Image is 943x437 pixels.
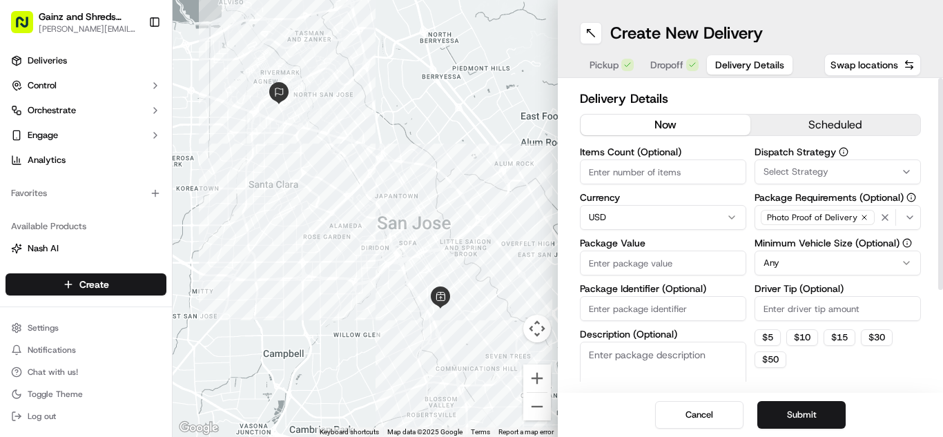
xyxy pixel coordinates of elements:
button: Minimum Vehicle Size (Optional) [902,238,912,248]
input: Enter driver tip amount [755,296,921,321]
span: • [115,251,119,262]
button: Swap locations [824,54,921,76]
input: Enter number of items [580,159,746,184]
button: Submit [757,401,846,429]
label: Minimum Vehicle Size (Optional) [755,238,921,248]
label: Currency [580,193,746,202]
button: Engage [6,124,166,146]
span: Dropoff [650,58,683,72]
button: $50 [755,351,786,368]
img: Andrew Aguliar [14,238,36,260]
a: Powered byPylon [97,334,167,345]
span: API Documentation [130,309,222,322]
span: Settings [28,322,59,333]
button: Start new chat [235,136,251,153]
button: Notifications [6,340,166,360]
button: Package Requirements (Optional) [906,193,916,202]
span: Delivery Details [715,58,784,72]
button: Gainz and Shreds Meal Prep[PERSON_NAME][EMAIL_ADDRESS][DOMAIN_NAME] [6,6,143,39]
label: Dispatch Strategy [755,147,921,157]
h2: Delivery Details [580,89,921,108]
span: [PERSON_NAME] [43,251,112,262]
button: Settings [6,318,166,338]
span: [PERSON_NAME] [43,214,112,225]
img: Nash [14,14,41,41]
a: Terms (opens in new tab) [471,428,490,436]
button: [PERSON_NAME][EMAIL_ADDRESS][DOMAIN_NAME] [39,23,137,35]
button: Dispatch Strategy [839,147,848,157]
input: Enter package value [580,251,746,275]
a: Analytics [6,149,166,171]
span: Notifications [28,344,76,356]
img: Google [176,419,222,437]
span: Photo Proof of Delivery [767,212,857,223]
span: Analytics [28,154,66,166]
div: Favorites [6,182,166,204]
div: Start new chat [62,132,226,146]
button: Log out [6,407,166,426]
span: Chat with us! [28,367,78,378]
button: $5 [755,329,781,346]
input: Enter package identifier [580,296,746,321]
label: Items Count (Optional) [580,147,746,157]
button: Photo Proof of Delivery [755,205,921,230]
button: Orchestrate [6,99,166,122]
div: We're available if you need us! [62,146,190,157]
span: Nash AI [28,242,59,255]
span: Deliveries [28,55,67,67]
div: Past conversations [14,179,93,191]
label: Package Requirements (Optional) [755,193,921,202]
button: Chat with us! [6,362,166,382]
span: Engage [28,129,58,142]
button: now [581,115,750,135]
button: Zoom out [523,393,551,420]
a: 💻API Documentation [111,303,227,328]
button: scheduled [750,115,920,135]
button: Keyboard shortcuts [320,427,379,437]
label: Package Identifier (Optional) [580,284,746,293]
span: Knowledge Base [28,309,106,322]
span: Swap locations [830,58,898,72]
a: Deliveries [6,50,166,72]
img: 5e9a9d7314ff4150bce227a61376b483.jpg [29,132,54,157]
div: 📗 [14,310,25,321]
h1: Create New Delivery [610,22,763,44]
button: Select Strategy [755,159,921,184]
button: Zoom in [523,365,551,392]
a: Report a map error [498,428,554,436]
button: Create [6,273,166,295]
span: Pickup [590,58,619,72]
button: $30 [861,329,893,346]
img: 1736555255976-a54dd68f-1ca7-489b-9aae-adbdc363a1c4 [14,132,39,157]
a: Nash AI [11,242,161,255]
span: Toggle Theme [28,389,83,400]
button: $15 [824,329,855,346]
button: $10 [786,329,818,346]
button: Gainz and Shreds Meal Prep [39,10,137,23]
label: Description (Optional) [580,329,746,339]
p: Welcome 👋 [14,55,251,77]
span: Orchestrate [28,104,76,117]
label: Package Value [580,238,746,248]
a: 📗Knowledge Base [8,303,111,328]
span: Control [28,79,57,92]
span: [DATE] [122,251,150,262]
button: Cancel [655,401,743,429]
span: Select Strategy [764,166,828,178]
span: Map data ©2025 Google [387,428,463,436]
div: 💻 [117,310,128,321]
img: 1736555255976-a54dd68f-1ca7-489b-9aae-adbdc363a1c4 [28,215,39,226]
button: Map camera controls [523,315,551,342]
button: Toggle Theme [6,385,166,404]
label: Driver Tip (Optional) [755,284,921,293]
input: Got a question? Start typing here... [36,89,249,104]
span: Create [79,278,109,291]
div: Available Products [6,215,166,237]
span: Log out [28,411,56,422]
span: • [115,214,119,225]
button: See all [214,177,251,193]
span: Pylon [137,335,167,345]
img: Liam S. [14,201,36,223]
